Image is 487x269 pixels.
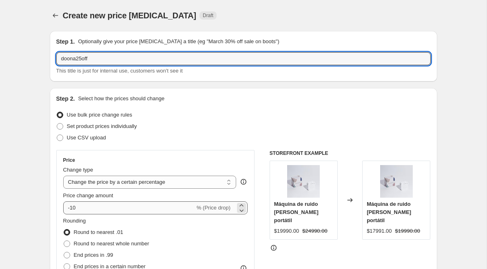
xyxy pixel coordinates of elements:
span: Set product prices individually [67,123,137,129]
span: Change type [63,167,93,173]
p: Optionally give your price [MEDICAL_DATA] a title (eg "March 30% off sale on boots") [78,37,279,46]
span: This title is just for internal use, customers won't see it [56,68,183,74]
span: Máquina de ruido [PERSON_NAME] portátil [274,201,319,223]
span: Máquina de ruido [PERSON_NAME] portátil [367,201,411,223]
h2: Step 1. [56,37,75,46]
p: Select how the prices should change [78,95,164,103]
span: Draft [203,12,213,19]
span: $24990.00 [302,228,327,234]
button: Price change jobs [50,10,61,21]
h2: Step 2. [56,95,75,103]
img: c43cf829-307a-4621-b0aa-2ff26d591a02_80x.png [287,165,320,198]
span: $19990.00 [274,228,299,234]
span: Rounding [63,218,86,224]
span: $17991.00 [367,228,392,234]
span: End prices in .99 [74,252,113,258]
div: help [239,178,248,186]
input: -15 [63,201,195,214]
span: Round to nearest .01 [74,229,123,235]
img: c43cf829-307a-4621-b0aa-2ff26d591a02_80x.png [380,165,413,198]
span: Use bulk price change rules [67,112,132,118]
h3: Price [63,157,75,163]
span: % (Price drop) [197,205,230,211]
h6: STOREFRONT EXAMPLE [270,150,431,157]
span: $19990.00 [395,228,420,234]
span: Price change amount [63,192,113,198]
span: Use CSV upload [67,134,106,141]
span: Create new price [MEDICAL_DATA] [63,11,197,20]
input: 30% off holiday sale [56,52,431,65]
span: Round to nearest whole number [74,240,149,247]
